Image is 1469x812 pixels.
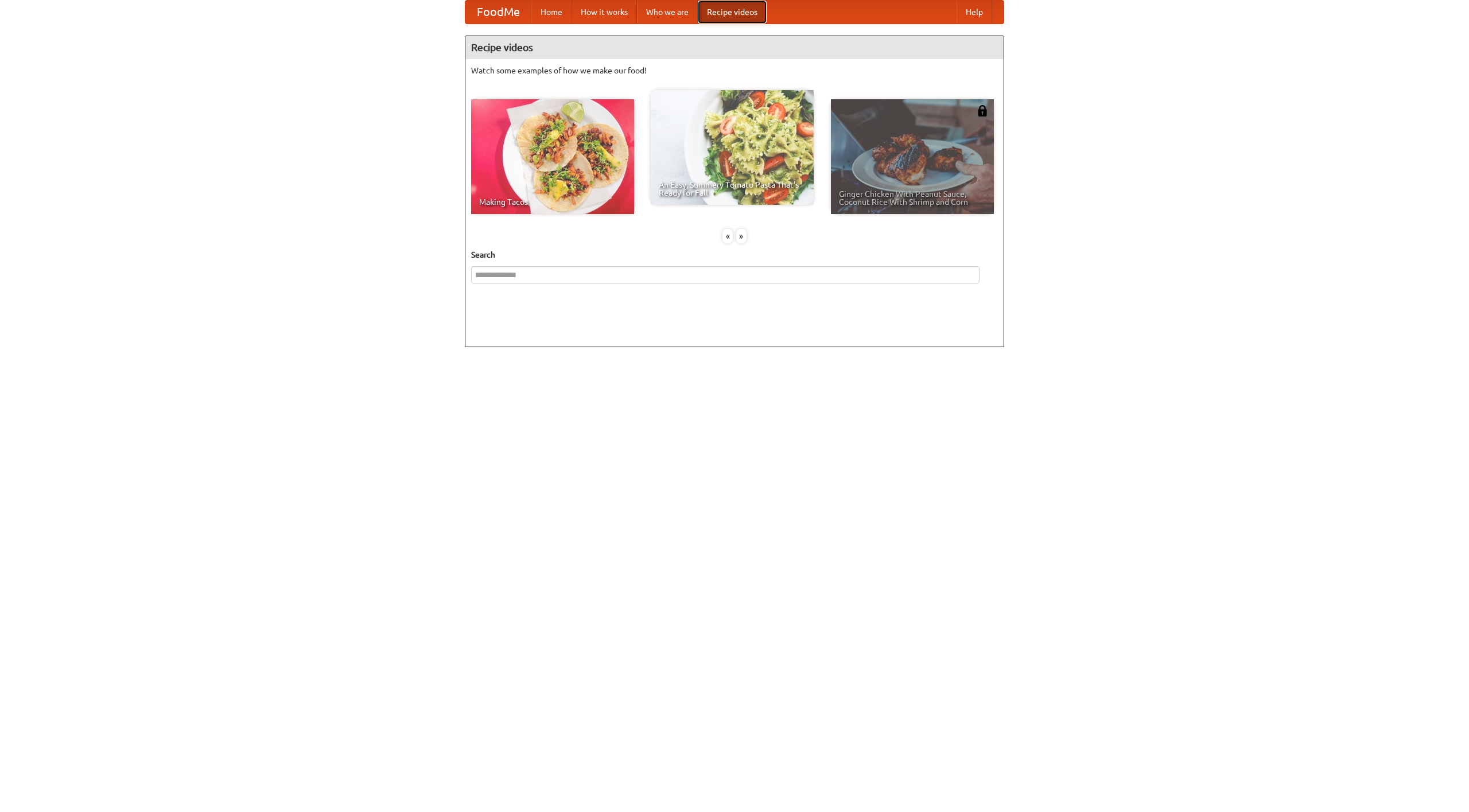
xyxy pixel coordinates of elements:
a: Recipe videos [698,1,767,24]
a: FoodMe [465,1,531,24]
h5: Search [471,249,998,261]
div: » [736,229,747,243]
p: Watch some examples of how we make our food! [471,65,998,76]
a: Home [531,1,572,24]
h4: Recipe videos [465,36,1004,59]
div: « [722,229,733,243]
a: Help [957,1,992,24]
a: Who we are [637,1,698,24]
a: An Easy, Summery Tomato Pasta That's Ready for Fall [651,90,814,205]
img: 483408.png [977,105,988,116]
a: How it works [572,1,637,24]
a: Making Tacos [471,99,634,214]
span: An Easy, Summery Tomato Pasta That's Ready for Fall [659,181,806,197]
span: Making Tacos [479,198,626,206]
